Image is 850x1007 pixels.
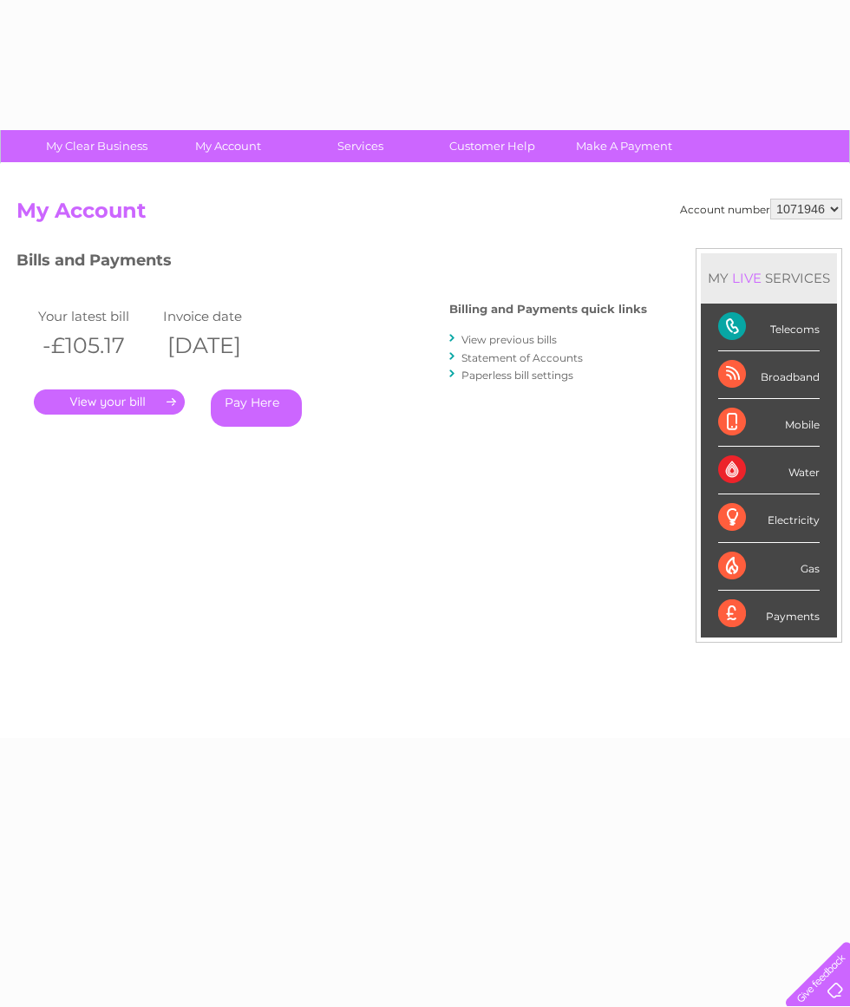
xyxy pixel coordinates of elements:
[34,389,185,415] a: .
[680,199,842,219] div: Account number
[718,447,820,494] div: Water
[25,130,168,162] a: My Clear Business
[701,253,837,303] div: MY SERVICES
[16,248,647,278] h3: Bills and Payments
[552,130,696,162] a: Make A Payment
[718,543,820,591] div: Gas
[159,304,284,328] td: Invoice date
[718,494,820,542] div: Electricity
[718,351,820,399] div: Broadband
[421,130,564,162] a: Customer Help
[718,304,820,351] div: Telecoms
[159,328,284,363] th: [DATE]
[729,270,765,286] div: LIVE
[211,389,302,427] a: Pay Here
[16,199,842,232] h2: My Account
[289,130,432,162] a: Services
[157,130,300,162] a: My Account
[461,333,557,346] a: View previous bills
[449,303,647,316] h4: Billing and Payments quick links
[718,591,820,638] div: Payments
[461,351,583,364] a: Statement of Accounts
[718,399,820,447] div: Mobile
[34,328,159,363] th: -£105.17
[34,304,159,328] td: Your latest bill
[461,369,573,382] a: Paperless bill settings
